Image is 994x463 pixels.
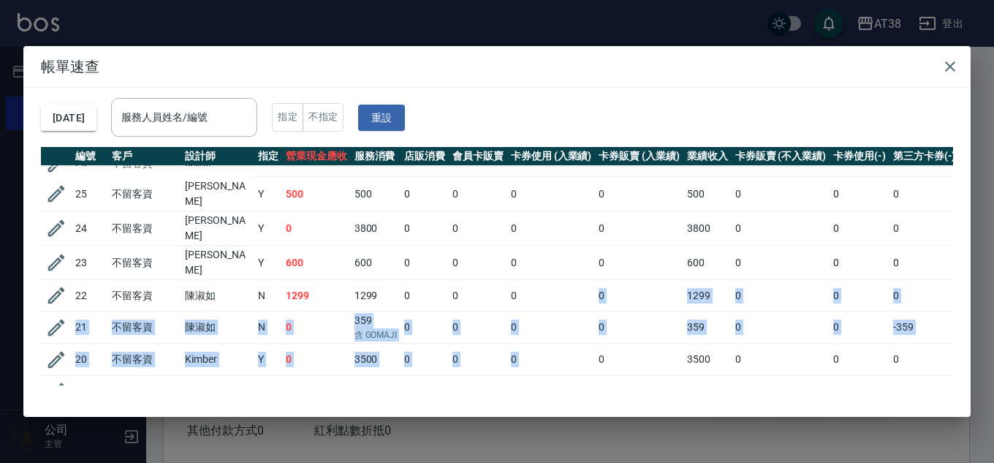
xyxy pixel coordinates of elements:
[351,312,401,344] td: 359
[449,312,507,344] td: 0
[449,376,507,407] td: 0
[595,211,683,246] td: 0
[595,147,683,166] th: 卡券販賣 (入業績)
[889,312,960,344] td: -359
[401,312,449,344] td: 0
[830,344,889,376] td: 0
[351,344,401,376] td: 3500
[830,312,889,344] td: 0
[358,105,405,132] button: 重設
[507,147,596,166] th: 卡券使用 (入業績)
[72,312,108,344] td: 21
[732,280,830,312] td: 0
[254,312,282,344] td: N
[683,344,732,376] td: 3500
[401,211,449,246] td: 0
[830,147,889,166] th: 卡券使用(-)
[282,211,351,246] td: 0
[282,177,351,211] td: 500
[181,280,254,312] td: 陳淑如
[108,312,181,344] td: 不留客資
[889,344,960,376] td: 0
[254,246,282,280] td: Y
[732,147,830,166] th: 卡券販賣 (不入業績)
[507,211,596,246] td: 0
[889,211,960,246] td: 0
[732,376,830,407] td: 0
[181,147,254,166] th: 設計師
[108,344,181,376] td: 不留客資
[282,312,351,344] td: 0
[282,280,351,312] td: 1299
[401,177,449,211] td: 0
[507,312,596,344] td: 0
[354,328,398,342] p: 含 GOMAJI
[351,246,401,280] td: 600
[830,376,889,407] td: 0
[889,177,960,211] td: 0
[72,376,108,407] td: 19
[72,280,108,312] td: 22
[401,280,449,312] td: 0
[303,103,344,132] button: 不指定
[449,211,507,246] td: 0
[449,344,507,376] td: 0
[282,344,351,376] td: 0
[351,376,401,407] td: 500
[108,211,181,246] td: 不留客資
[181,246,254,280] td: [PERSON_NAME]
[72,344,108,376] td: 20
[351,177,401,211] td: 500
[401,376,449,407] td: 0
[449,246,507,280] td: 0
[732,312,830,344] td: 0
[351,211,401,246] td: 3800
[449,177,507,211] td: 0
[401,246,449,280] td: 0
[72,246,108,280] td: 23
[683,312,732,344] td: 359
[683,177,732,211] td: 500
[507,280,596,312] td: 0
[830,246,889,280] td: 0
[683,211,732,246] td: 3800
[282,246,351,280] td: 600
[254,211,282,246] td: Y
[108,177,181,211] td: 不留客資
[449,147,507,166] th: 會員卡販賣
[595,344,683,376] td: 0
[282,147,351,166] th: 營業現金應收
[254,376,282,407] td: Y
[72,147,108,166] th: 編號
[23,46,971,87] h2: 帳單速查
[108,147,181,166] th: 客戶
[732,344,830,376] td: 0
[683,376,732,407] td: 500
[595,177,683,211] td: 0
[830,280,889,312] td: 0
[595,246,683,280] td: 0
[282,376,351,407] td: 500
[181,211,254,246] td: [PERSON_NAME]
[830,211,889,246] td: 0
[732,177,830,211] td: 0
[507,246,596,280] td: 0
[889,246,960,280] td: 0
[507,177,596,211] td: 0
[108,280,181,312] td: 不留客資
[108,246,181,280] td: 不留客資
[889,376,960,407] td: 0
[595,312,683,344] td: 0
[351,147,401,166] th: 服務消費
[72,211,108,246] td: 24
[41,105,96,132] button: [DATE]
[507,344,596,376] td: 0
[254,344,282,376] td: Y
[732,246,830,280] td: 0
[732,211,830,246] td: 0
[401,147,449,166] th: 店販消費
[181,312,254,344] td: 陳淑如
[449,280,507,312] td: 0
[351,280,401,312] td: 1299
[272,103,303,132] button: 指定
